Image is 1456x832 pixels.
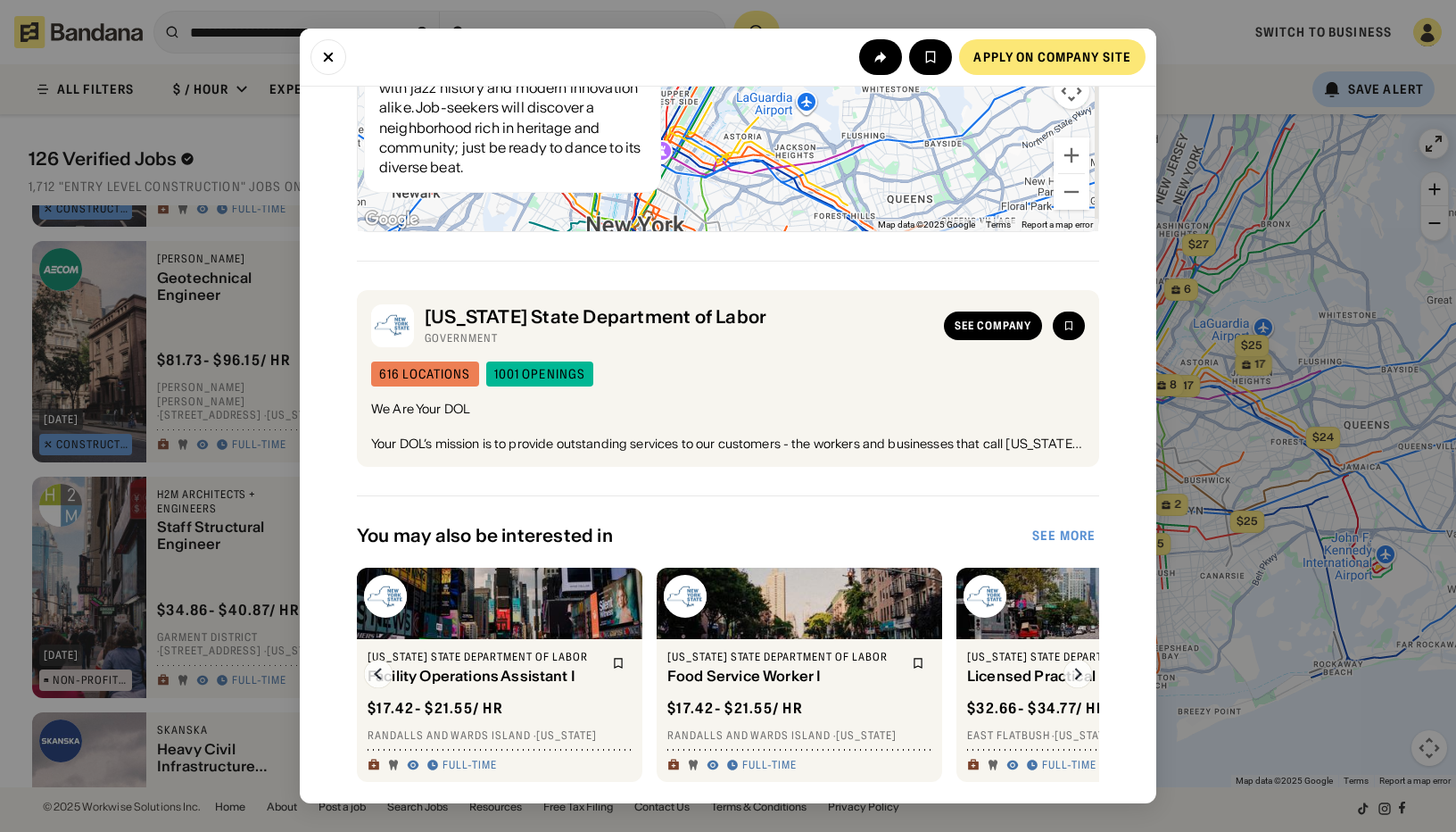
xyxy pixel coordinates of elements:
div: Facility Operations Assistant I [368,668,601,685]
img: Google [362,208,421,231]
div: Randalls and Wards Island · [US_STATE] [368,728,632,743]
button: Close [310,39,346,75]
div: See more [1032,529,1096,542]
div: Randalls and Wards Island · [US_STATE] [667,728,931,743]
div: [US_STATE] State Department of Labor [967,650,1201,664]
div: $ 17.42 - $21.55 / hr [667,699,803,718]
div: East Flatbush · [US_STATE] [967,728,1231,743]
a: Open this area in Google Maps (opens a new window) [362,208,421,231]
img: New York State Department of Labor logo [371,304,414,347]
div: Full-time [1042,758,1096,772]
div: You may also be interested in [357,525,1029,546]
div: Apply on company site [973,51,1131,63]
div: Licensed Practical Nurse [967,668,1201,685]
img: New York State Department of Labor logo [964,575,1006,618]
div: We Are Your DOL Your DOL’s mission is to provide outstanding services to our customers - the work... [371,401,1085,453]
img: Right Arrow [1063,660,1092,688]
button: Zoom in [1054,137,1089,173]
img: New York State Department of Labor logo [364,575,407,618]
div: See company [955,320,1031,331]
div: 1001 openings [494,368,586,380]
div: Full-time [742,758,797,772]
div: [US_STATE] State Department of Labor [667,650,901,664]
img: Left Arrow [364,660,393,688]
button: Zoom out [1054,174,1089,210]
div: 616 locations [379,368,471,380]
div: $ 17.42 - $21.55 / hr [368,699,503,718]
a: Terms (opens in new tab) [986,220,1011,229]
div: [US_STATE] State Department of Labor [425,306,933,328]
div: Government [425,331,933,345]
div: Full-time [443,758,497,772]
span: Map data ©2025 Google [878,220,975,229]
div: [US_STATE] State Department of Labor [368,650,601,664]
a: Report a map error [1022,220,1093,229]
button: Map camera controls [1054,73,1089,109]
div: $ 32.66 - $34.77 / hr [967,699,1106,718]
img: New York State Department of Labor logo [664,575,707,618]
div: Food Service Worker I [667,668,901,685]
